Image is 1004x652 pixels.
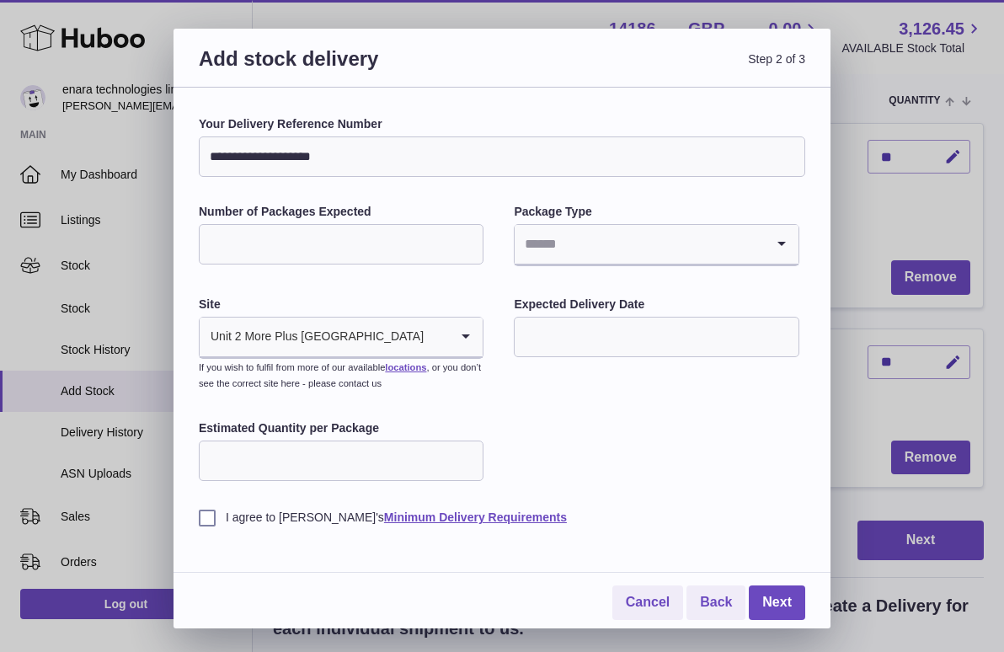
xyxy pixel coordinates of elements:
h3: Add stock delivery [199,45,502,92]
input: Search for option [515,225,764,264]
label: Number of Packages Expected [199,204,483,220]
div: Search for option [515,225,798,265]
label: I agree to [PERSON_NAME]'s [199,510,805,526]
div: Search for option [200,318,483,358]
a: locations [385,362,426,372]
label: Site [199,297,483,313]
label: Package Type [514,204,798,220]
label: Your Delivery Reference Number [199,116,805,132]
label: Estimated Quantity per Package [199,420,483,436]
span: Step 2 of 3 [502,45,805,92]
label: Expected Delivery Date [514,297,798,313]
input: Search for option [425,318,449,356]
a: Back [686,585,745,620]
a: Next [749,585,805,620]
small: If you wish to fulfil from more of our available , or you don’t see the correct site here - pleas... [199,362,481,388]
a: Cancel [612,585,683,620]
a: Minimum Delivery Requirements [384,510,567,524]
span: Unit 2 More Plus [GEOGRAPHIC_DATA] [200,318,425,356]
